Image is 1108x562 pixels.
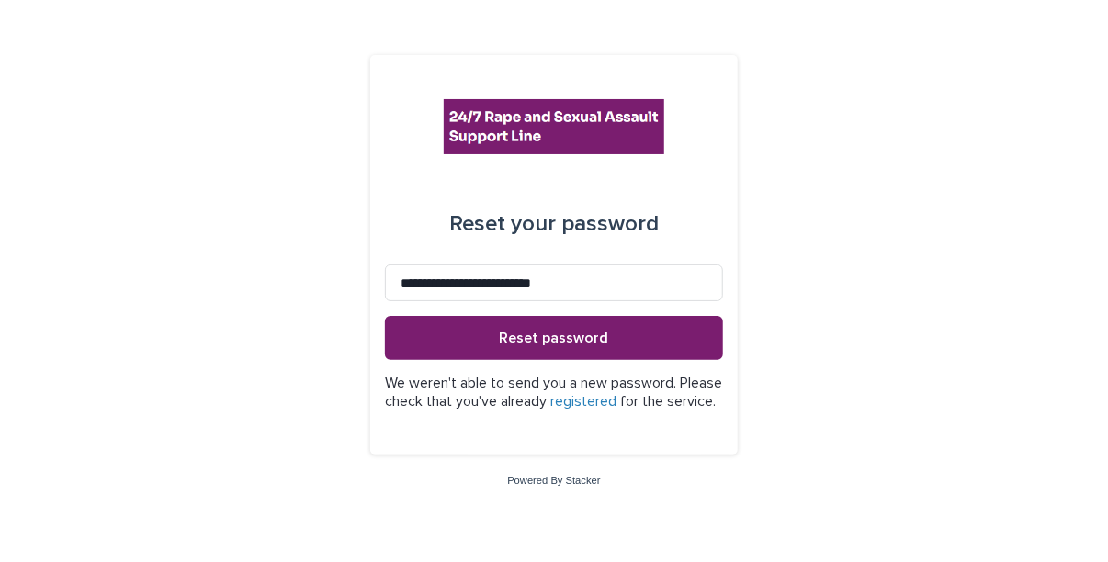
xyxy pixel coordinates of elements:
div: Reset your password [449,198,659,250]
img: rhQMoQhaT3yELyF149Cw [444,99,664,154]
p: We weren't able to send you a new password. Please check that you've already for the service. [385,375,723,410]
span: Reset password [500,331,609,345]
button: Reset password [385,316,723,360]
a: registered [550,394,616,409]
a: Powered By Stacker [507,475,600,486]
